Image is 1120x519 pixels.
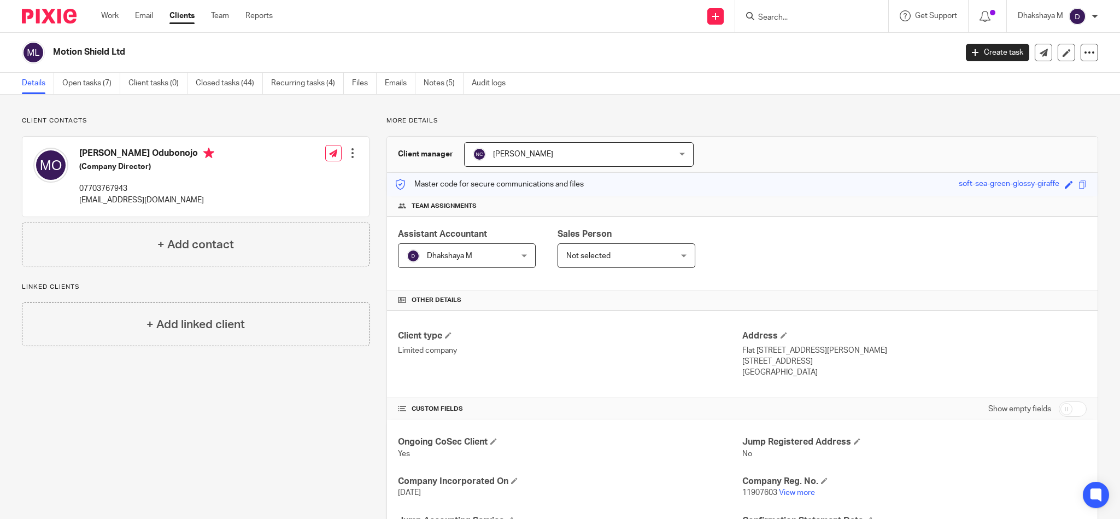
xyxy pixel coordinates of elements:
[398,330,742,342] h4: Client type
[22,116,370,125] p: Client contacts
[398,476,742,487] h4: Company Incorporated On
[742,450,752,458] span: No
[398,450,410,458] span: Yes
[128,73,187,94] a: Client tasks (0)
[146,316,245,333] h4: + Add linked client
[398,230,487,238] span: Assistant Accountant
[398,149,453,160] h3: Client manager
[196,73,263,94] a: Closed tasks (44)
[33,148,68,183] img: svg%3E
[203,148,214,159] i: Primary
[135,10,153,21] a: Email
[398,436,742,448] h4: Ongoing CoSec Client
[22,9,77,24] img: Pixie
[473,148,486,161] img: svg%3E
[352,73,377,94] a: Files
[493,150,553,158] span: [PERSON_NAME]
[915,12,957,20] span: Get Support
[742,345,1087,356] p: Flat [STREET_ADDRESS][PERSON_NAME]
[79,161,214,172] h5: (Company Director)
[1018,10,1063,21] p: Dhakshaya M
[245,10,273,21] a: Reports
[169,10,195,21] a: Clients
[566,252,611,260] span: Not selected
[386,116,1098,125] p: More details
[779,489,815,497] a: View more
[79,183,214,194] p: 07703767943
[385,73,415,94] a: Emails
[742,330,1087,342] h4: Address
[988,404,1051,415] label: Show empty fields
[742,476,1087,487] h4: Company Reg. No.
[398,489,421,497] span: [DATE]
[1069,8,1086,25] img: svg%3E
[742,356,1087,367] p: [STREET_ADDRESS]
[79,148,214,161] h4: [PERSON_NAME] Odubonojo
[395,179,584,190] p: Master code for secure communications and files
[211,10,229,21] a: Team
[22,283,370,291] p: Linked clients
[558,230,612,238] span: Sales Person
[271,73,344,94] a: Recurring tasks (4)
[22,73,54,94] a: Details
[157,236,234,253] h4: + Add contact
[62,73,120,94] a: Open tasks (7)
[22,41,45,64] img: svg%3E
[424,73,464,94] a: Notes (5)
[757,13,855,23] input: Search
[412,296,461,305] span: Other details
[427,252,472,260] span: Dhakshaya M
[472,73,514,94] a: Audit logs
[742,489,777,497] span: 11907603
[966,44,1029,61] a: Create task
[412,202,477,211] span: Team assignments
[959,178,1059,191] div: soft-sea-green-glossy-giraffe
[398,405,742,413] h4: CUSTOM FIELDS
[742,367,1087,378] p: [GEOGRAPHIC_DATA]
[407,249,420,263] img: svg%3E
[742,436,1087,448] h4: Jump Registered Address
[101,10,119,21] a: Work
[79,195,214,206] p: [EMAIL_ADDRESS][DOMAIN_NAME]
[398,345,742,356] p: Limited company
[53,46,770,58] h2: Motion Shield Ltd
